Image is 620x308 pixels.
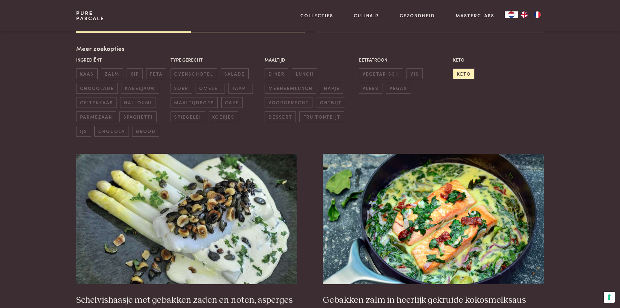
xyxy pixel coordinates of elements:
[119,111,156,122] span: spaghetti
[300,12,333,19] a: Collecties
[120,97,156,108] span: halloumi
[400,12,435,19] a: Gezondheid
[146,68,166,79] span: feta
[386,83,411,94] span: vegan
[323,154,544,284] img: Gebakken zalm in heerlijk gekruide kokosmelksaus (keto)
[76,56,167,63] p: Ingrediënt
[171,83,192,94] span: soep
[453,68,475,79] span: keto
[505,11,544,18] aside: Language selected: Nederlands
[406,68,422,79] span: vis
[76,68,97,79] span: kaas
[531,11,544,18] a: FR
[265,111,296,122] span: dessert
[456,12,494,19] a: Masterclass
[76,10,104,21] a: PurePascale
[265,56,355,63] p: Maaltijd
[76,111,116,122] span: parmezaan
[171,97,218,108] span: maaltijdsoep
[76,97,117,108] span: geitenkaas
[228,83,253,94] span: taart
[265,83,316,94] span: meeneemlunch
[94,126,129,137] span: chocola
[518,11,544,18] ul: Language list
[505,11,518,18] div: Language
[505,11,518,18] a: NL
[196,83,225,94] span: omelet
[604,292,615,303] button: Uw voorkeuren voor toestemming voor trackingtechnologieën
[76,83,117,94] span: chocolade
[299,111,344,122] span: fruitontbijt
[354,12,379,19] a: Culinair
[518,11,531,18] a: EN
[320,83,343,94] span: hapje
[265,68,288,79] span: diner
[359,56,450,63] p: Eetpatroon
[453,56,544,63] p: Keto
[132,126,159,137] span: brood
[121,83,159,94] span: kabeljauw
[171,56,261,63] p: Type gerecht
[359,68,403,79] span: vegetarisch
[171,111,205,122] span: spiegelei
[101,68,123,79] span: zalm
[221,68,249,79] span: salade
[265,97,312,108] span: voorgerecht
[316,97,345,108] span: ontbijt
[127,68,143,79] span: kip
[221,97,243,108] span: cake
[359,83,382,94] span: vlees
[76,126,91,137] span: ijs
[292,68,317,79] span: lunch
[171,68,217,79] span: ovenschotel
[76,154,297,284] img: Schelvishaasje met gebakken zaden en noten, asperges en schuimmayonaise (keto)
[209,111,238,122] span: koekjes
